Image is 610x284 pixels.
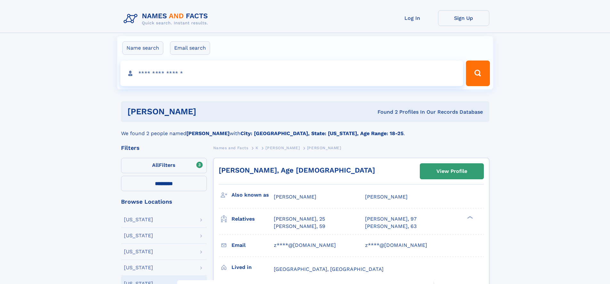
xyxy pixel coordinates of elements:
h3: Lived in [232,262,274,273]
div: Filters [121,145,207,151]
a: [PERSON_NAME], 25 [274,215,325,223]
a: K [256,144,258,152]
b: [PERSON_NAME] [186,130,230,136]
div: ❯ [466,215,473,220]
div: [US_STATE] [124,233,153,238]
div: [US_STATE] [124,249,153,254]
a: [PERSON_NAME] [265,144,300,152]
a: [PERSON_NAME], Age [DEMOGRAPHIC_DATA] [219,166,375,174]
span: [PERSON_NAME] [365,194,408,200]
a: Log In [387,10,438,26]
div: Browse Locations [121,199,207,205]
input: search input [120,61,463,86]
div: View Profile [436,164,467,179]
span: [PERSON_NAME] [274,194,316,200]
label: Filters [121,158,207,173]
h3: Email [232,240,274,251]
label: Email search [170,41,210,55]
span: [PERSON_NAME] [265,146,300,150]
h3: Also known as [232,190,274,200]
span: All [152,162,159,168]
div: [US_STATE] [124,217,153,222]
a: Sign Up [438,10,489,26]
a: [PERSON_NAME], 63 [365,223,417,230]
a: [PERSON_NAME], 59 [274,223,325,230]
div: [US_STATE] [124,265,153,270]
h1: [PERSON_NAME] [127,108,287,116]
div: Found 2 Profiles In Our Records Database [287,109,483,116]
a: View Profile [420,164,484,179]
span: K [256,146,258,150]
h3: Relatives [232,214,274,224]
a: Names and Facts [213,144,248,152]
img: Logo Names and Facts [121,10,213,28]
span: [PERSON_NAME] [307,146,341,150]
b: City: [GEOGRAPHIC_DATA], State: [US_STATE], Age Range: 18-25 [240,130,403,136]
a: [PERSON_NAME], 97 [365,215,417,223]
div: We found 2 people named with . [121,122,489,137]
span: [GEOGRAPHIC_DATA], [GEOGRAPHIC_DATA] [274,266,384,272]
button: Search Button [466,61,490,86]
label: Name search [122,41,163,55]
